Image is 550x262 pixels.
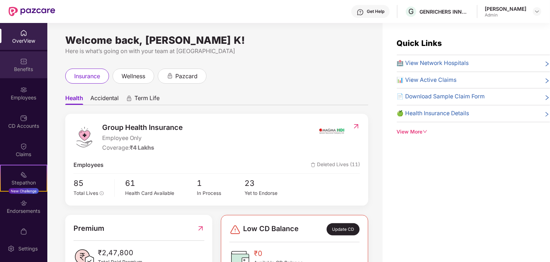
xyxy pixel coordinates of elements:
[367,9,384,14] div: Get Help
[311,163,316,167] img: deleteIcon
[9,188,39,194] div: New Challenge
[20,58,27,65] img: svg+xml;base64,PHN2ZyBpZD0iQmVuZWZpdHMiIHhtbG5zPSJodHRwOi8vd3d3LnczLm9yZy8yMDAwL3N2ZyIgd2lkdGg9Ij...
[311,161,360,170] span: Deleted Lives (11)
[134,94,160,105] span: Term Life
[408,7,414,16] span: G
[423,129,428,134] span: down
[126,95,132,102] div: animation
[102,144,183,153] div: Coverage:
[102,122,183,133] span: Group Health Insurance
[122,72,145,81] span: wellness
[357,9,364,16] img: svg+xml;base64,PHN2ZyBpZD0iSGVscC0zMngzMiIgeG1sbnM9Imh0dHA6Ly93d3cudzMub3JnLzIwMDAvc3ZnIiB3aWR0aD...
[9,7,55,16] img: New Pazcare Logo
[544,94,550,101] span: right
[544,60,550,68] span: right
[74,126,95,148] img: logo
[130,144,155,151] span: ₹4 Lakhs
[485,12,526,18] div: Admin
[74,177,109,190] span: 85
[197,177,245,190] span: 1
[197,190,245,197] div: In Process
[125,190,197,197] div: Health Card Available
[167,72,173,79] div: animation
[125,177,197,190] span: 61
[397,59,469,68] span: 🏥 View Network Hospitals
[229,224,241,235] img: svg+xml;base64,PHN2ZyBpZD0iRGFuZ2VyLTMyeDMyIiB4bWxucz0iaHR0cDovL3d3dy53My5vcmcvMjAwMC9zdmciIHdpZH...
[65,37,368,43] div: Welcome back, [PERSON_NAME] K!
[74,223,104,234] span: Premium
[245,177,293,190] span: 23
[318,122,345,140] img: insurerIcon
[352,123,360,130] img: RedirectIcon
[65,94,83,105] span: Health
[327,223,360,235] div: Update CD
[254,248,303,259] span: ₹0
[20,228,27,235] img: svg+xml;base64,PHN2ZyBpZD0iTXlfT3JkZXJzIiBkYXRhLW5hbWU9Ik15IE9yZGVycyIgeG1sbnM9Imh0dHA6Ly93d3cudz...
[98,247,143,258] span: ₹2,47,800
[8,245,15,252] img: svg+xml;base64,PHN2ZyBpZD0iU2V0dGluZy0yMHgyMCIgeG1sbnM9Imh0dHA6Ly93d3cudzMub3JnLzIwMDAvc3ZnIiB3aW...
[397,128,550,136] div: View More
[243,223,299,235] span: Low CD Balance
[245,190,293,197] div: Yet to Endorse
[397,92,485,101] span: 📄 Download Sample Claim Form
[16,245,40,252] div: Settings
[102,134,183,143] span: Employee Only
[544,111,550,118] span: right
[74,190,98,196] span: Total Lives
[544,77,550,85] span: right
[419,8,470,15] div: GENRICHERS INNOVATIONS PRIVATE LIMITED
[100,191,104,196] span: info-circle
[74,72,100,81] span: insurance
[20,200,27,207] img: svg+xml;base64,PHN2ZyBpZD0iRW5kb3JzZW1lbnRzIiB4bWxucz0iaHR0cDovL3d3dy53My5vcmcvMjAwMC9zdmciIHdpZH...
[20,114,27,122] img: svg+xml;base64,PHN2ZyBpZD0iQ0RfQWNjb3VudHMiIGRhdGEtbmFtZT0iQ0QgQWNjb3VudHMiIHhtbG5zPSJodHRwOi8vd3...
[20,143,27,150] img: svg+xml;base64,PHN2ZyBpZD0iQ2xhaW0iIHhtbG5zPSJodHRwOi8vd3d3LnczLm9yZy8yMDAwL3N2ZyIgd2lkdGg9IjIwIi...
[20,86,27,93] img: svg+xml;base64,PHN2ZyBpZD0iRW1wbG95ZWVzIiB4bWxucz0iaHR0cDovL3d3dy53My5vcmcvMjAwMC9zdmciIHdpZHRoPS...
[20,29,27,37] img: svg+xml;base64,PHN2ZyBpZD0iSG9tZSIgeG1sbnM9Imh0dHA6Ly93d3cudzMub3JnLzIwMDAvc3ZnIiB3aWR0aD0iMjAiIG...
[1,179,47,186] div: Stepathon
[397,38,442,48] span: Quick Links
[175,72,198,81] span: pazcard
[397,109,469,118] span: 🍏 Health Insurance Details
[197,223,204,234] img: RedirectIcon
[90,94,119,105] span: Accidental
[20,171,27,178] img: svg+xml;base64,PHN2ZyB4bWxucz0iaHR0cDovL3d3dy53My5vcmcvMjAwMC9zdmciIHdpZHRoPSIyMSIgaGVpZ2h0PSIyMC...
[397,76,457,85] span: 📊 View Active Claims
[485,5,526,12] div: [PERSON_NAME]
[74,161,104,170] span: Employees
[65,47,368,56] div: Here is what’s going on with your team at [GEOGRAPHIC_DATA]
[534,9,540,14] img: svg+xml;base64,PHN2ZyBpZD0iRHJvcGRvd24tMzJ4MzIiIHhtbG5zPSJodHRwOi8vd3d3LnczLm9yZy8yMDAwL3N2ZyIgd2...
